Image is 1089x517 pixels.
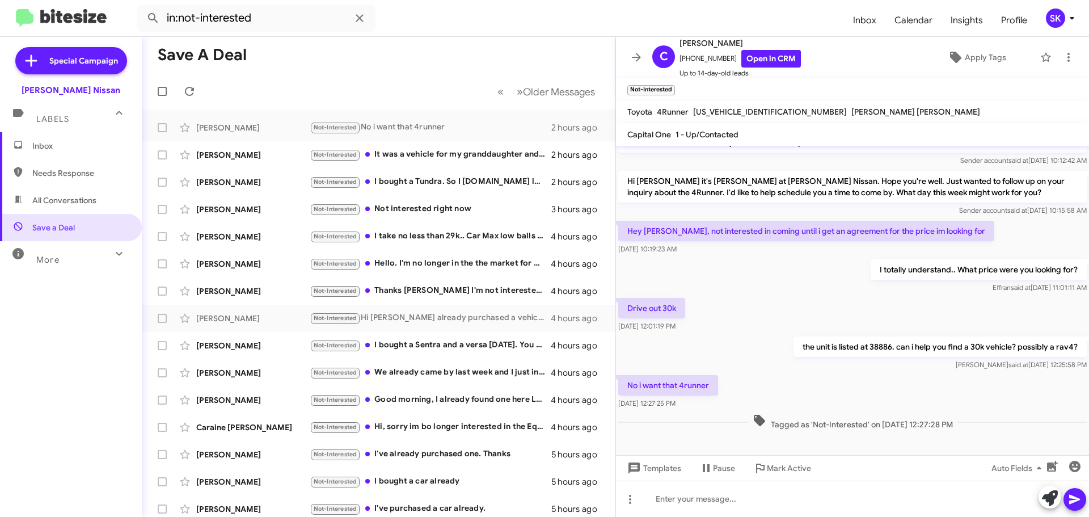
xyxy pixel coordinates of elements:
div: 4 hours ago [551,313,606,324]
div: Thanks [PERSON_NAME] I'm not interested anymore. I have to work on my credit. Thanks [310,284,551,297]
span: [PERSON_NAME] [DATE] 12:25:58 PM [956,360,1087,369]
div: I bought a car already [310,475,551,488]
small: Not-Interested [627,85,675,95]
span: Special Campaign [49,55,118,66]
div: We already came by last week and I just informed [PERSON_NAME] [DATE] we bought another vehicle. [310,366,551,379]
div: [PERSON_NAME] Nissan [22,85,120,96]
div: I take no less than 29k.. Car Max low balls prices. Their website don't have all trims [310,230,551,243]
span: Toyota [627,107,652,117]
span: Not-Interested [314,287,357,295]
div: [PERSON_NAME] [196,285,310,297]
button: Previous [491,80,510,103]
div: 2 hours ago [551,122,606,133]
h1: Save a Deal [158,46,247,64]
button: SK [1036,9,1077,28]
span: [PHONE_NUMBER] [679,50,801,68]
span: [DATE] 10:19:23 AM [618,245,677,253]
span: [PERSON_NAME] [PERSON_NAME] [851,107,980,117]
div: 4 hours ago [551,394,606,406]
a: Inbox [844,4,885,37]
a: Special Campaign [15,47,127,74]
div: I bought a Sentra and a versa [DATE]. You can blame your salesperson that blew me off. [310,339,551,352]
div: [PERSON_NAME] [196,449,310,460]
a: Calendar [885,4,942,37]
div: 4 hours ago [551,367,606,379]
span: Inbox [32,140,129,152]
div: Good morning, I already found one here Locally ,,, Thank you though for following up !👍👍 [310,393,551,406]
span: Templates [625,458,681,478]
a: Insights [942,4,992,37]
a: Open in CRM [741,50,801,68]
button: Auto Fields [982,458,1055,478]
span: Not-Interested [314,478,357,485]
button: Pause [690,458,744,478]
div: [PERSON_NAME] [196,258,310,270]
span: said at [1007,206,1027,215]
div: 2 hours ago [551,149,606,161]
div: [PERSON_NAME] [196,204,310,215]
div: 3 hours ago [551,204,606,215]
span: [DATE] 12:01:19 PM [618,322,676,330]
span: Not-Interested [314,451,357,458]
p: the unit is listed at 38886. can i help you find a 30k vehicle? possibly a rav4? [793,337,1087,357]
span: Not-Interested [314,233,357,240]
button: Next [510,80,602,103]
span: Tagged as 'Not-Interested' on [DATE] 12:27:28 PM [748,414,957,430]
div: [PERSON_NAME] [196,313,310,324]
p: I totally understand.. What price were you looking for? [871,259,1087,280]
span: Up to 14-day-old leads [679,68,801,79]
span: Sender account [DATE] 10:12:42 AM [960,156,1087,165]
span: Not-Interested [314,314,357,322]
span: Not-Interested [314,369,357,376]
span: Not-Interested [314,178,357,186]
button: Apply Tags [918,47,1035,68]
div: 5 hours ago [551,476,606,487]
span: All Conversations [32,195,96,206]
span: Not-Interested [314,423,357,431]
div: 4 hours ago [551,258,606,270]
div: Caraine [PERSON_NAME] [196,422,310,433]
div: Hi, sorry im bo longer interested in the Equinox. Thanks [310,421,551,434]
div: I bought a Tundra. So I [DOMAIN_NAME] longer looking [310,175,551,188]
div: It was a vehicle for my granddaughter and I was not in town and got over ruled. She went out and ... [310,148,551,161]
span: C [660,48,668,66]
p: Hey [PERSON_NAME], not interested in coming until i get an agreement for the price im looking for [618,221,994,241]
a: Profile [992,4,1036,37]
div: 2 hours ago [551,176,606,188]
span: Needs Response [32,167,129,179]
span: Save a Deal [32,222,75,233]
div: Hello. I'm no longer in the the market for one [310,257,551,270]
span: 1 - Up/Contacted [676,129,738,140]
div: I've purchased a car already. [310,502,551,515]
div: [PERSON_NAME] [196,394,310,406]
div: Not interested right now [310,203,551,216]
span: Older Messages [523,86,595,98]
div: No i want that 4runner [310,121,551,134]
span: [DATE] 12:27:25 PM [618,399,676,407]
span: Labels [36,114,69,124]
div: 4 hours ago [551,340,606,351]
span: said at [1011,283,1031,292]
span: Mark Active [767,458,811,478]
span: Not-Interested [314,205,357,213]
div: [PERSON_NAME] [196,340,310,351]
button: Mark Active [744,458,820,478]
span: Not-Interested [314,260,357,267]
div: SK [1046,9,1065,28]
div: [PERSON_NAME] [196,231,310,242]
div: [PERSON_NAME] [196,149,310,161]
div: [PERSON_NAME] [196,176,310,188]
div: Hi [PERSON_NAME] already purchased a vehicle. Thank you. [310,312,551,325]
span: » [517,85,523,99]
span: said at [1008,156,1028,165]
span: Not-Interested [314,342,357,349]
span: [PERSON_NAME] [679,36,801,50]
p: No i want that 4runner [618,375,718,396]
div: [PERSON_NAME] [196,122,310,133]
span: Apply Tags [965,47,1006,68]
span: said at [1008,360,1028,369]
